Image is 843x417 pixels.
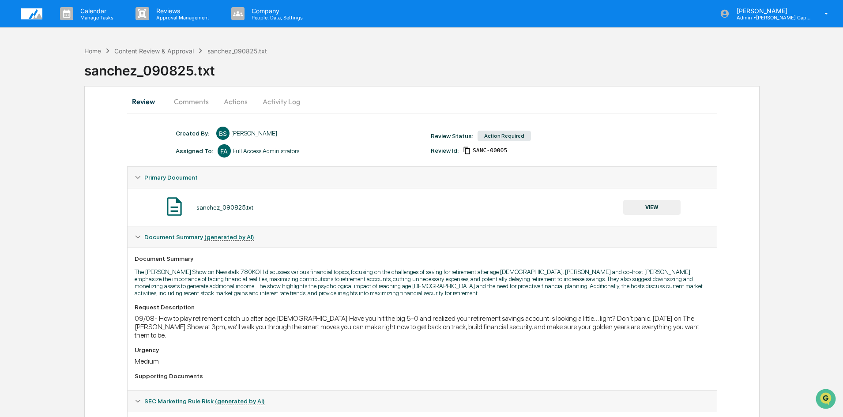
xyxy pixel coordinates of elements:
p: [PERSON_NAME] [730,7,812,15]
iframe: Open customer support [815,388,839,412]
span: Preclearance [18,111,57,120]
button: Actions [216,91,256,112]
div: Supporting Documents [135,372,710,379]
div: Medium [135,357,710,365]
div: Urgency [135,346,710,353]
a: 🖐️Preclearance [5,108,60,124]
p: Company [245,7,307,15]
p: How can we help? [9,19,161,33]
button: Start new chat [150,70,161,81]
img: Document Icon [163,195,185,218]
p: People, Data, Settings [245,15,307,21]
div: Action Required [478,131,531,141]
div: [PERSON_NAME] [231,130,277,137]
a: Powered byPylon [62,149,107,156]
div: Home [84,47,101,55]
div: sanchez_090825.txt [84,56,843,79]
p: The [PERSON_NAME] Show on Newstalk 780KOH discusses various financial topics, focusing on the cha... [135,268,710,297]
p: Approval Management [149,15,214,21]
div: Start new chat [30,68,145,76]
a: 🔎Data Lookup [5,124,59,140]
div: Full Access Administrators [233,147,299,154]
p: Admin • [PERSON_NAME] Capital Management [730,15,812,21]
div: sanchez_090825.txt [207,47,267,55]
div: Primary Document [128,188,717,226]
div: 09/08- How to play retirement catch up after age [DEMOGRAPHIC_DATA] Have you hit the big 5-0 and ... [135,314,710,339]
div: Request Description [135,304,710,311]
span: Attestations [73,111,109,120]
div: Document Summary (generated by AI) [128,248,717,390]
span: Primary Document [144,174,198,181]
button: Review [127,91,167,112]
button: VIEW [623,200,681,215]
span: Pylon [88,150,107,156]
div: Review Status: [431,132,473,139]
button: Comments [167,91,216,112]
button: Activity Log [256,91,307,112]
div: Content Review & Approval [114,47,194,55]
img: logo [21,8,42,19]
p: Reviews [149,7,214,15]
a: 🗄️Attestations [60,108,113,124]
p: Manage Tasks [73,15,118,21]
div: secondary tabs example [127,91,717,112]
span: Document Summary [144,233,254,240]
img: 1746055101610-c473b297-6a78-478c-a979-82029cc54cd1 [9,68,25,83]
span: SEC Marketing Rule Risk [144,398,265,405]
span: d41e448f-846a-45be-a289-7b4fef07ea16 [473,147,507,154]
u: (generated by AI) [215,398,265,405]
div: Primary Document [128,167,717,188]
div: sanchez_090825.txt [196,204,253,211]
div: Document Summary (generated by AI) [128,226,717,248]
div: We're available if you need us! [30,76,112,83]
span: Data Lookup [18,128,56,137]
u: (generated by AI) [204,233,254,241]
div: SEC Marketing Rule Risk (generated by AI) [128,391,717,412]
div: Assigned To: [176,147,213,154]
div: 🔎 [9,129,16,136]
div: Document Summary [135,255,710,262]
p: Calendar [73,7,118,15]
div: 🗄️ [64,112,71,119]
div: Review Id: [431,147,459,154]
div: 🖐️ [9,112,16,119]
div: BS [216,127,230,140]
div: Created By: ‎ ‎ [176,130,212,137]
div: FA [218,144,231,158]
